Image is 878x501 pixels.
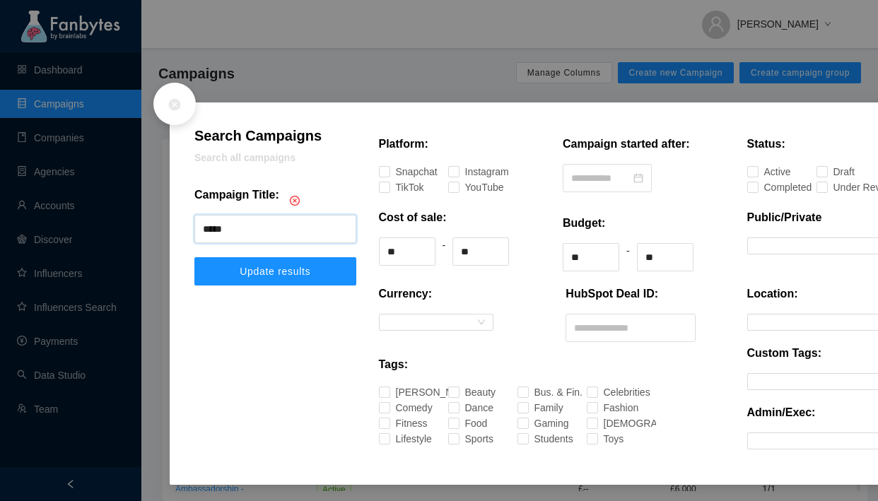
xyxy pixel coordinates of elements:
[240,266,310,277] span: Update results
[379,209,447,226] p: Cost of sale:
[534,400,544,415] div: Family
[396,179,405,195] div: TikTok
[534,415,546,431] div: Gaming
[747,285,798,302] p: Location:
[566,285,658,302] p: HubSpot Deal ID:
[604,400,616,415] div: Fashion
[764,179,780,195] div: Completed
[396,400,408,415] div: Comedy
[833,179,854,195] div: Under Review
[465,431,474,447] div: Sports
[465,400,474,415] div: Dance
[465,384,476,400] div: Beauty
[747,209,822,226] p: Public/Private
[379,136,428,153] p: Platform:
[194,150,356,165] p: Search all campaigns
[465,164,480,179] div: Instagram
[604,431,611,447] div: Toys
[604,415,640,431] div: [DEMOGRAPHIC_DATA]
[396,384,423,400] div: [PERSON_NAME]
[465,179,478,195] div: YouTube
[563,136,690,153] p: Campaign started after:
[443,237,446,266] div: -
[534,384,551,400] div: Bus. & Fin.
[396,415,406,431] div: Fitness
[563,215,605,232] p: Budget:
[626,243,630,271] div: -
[379,356,408,373] p: Tags:
[747,404,816,421] p: Admin/Exec:
[534,431,547,447] div: Students
[194,187,279,204] p: Campaign Title:
[396,431,408,447] div: Lifestyle
[379,285,433,302] p: Currency:
[833,164,841,179] div: Draft
[396,164,410,179] div: Snapchat
[168,98,182,112] span: close-circle
[194,257,356,285] button: Update results
[764,164,773,179] div: Active
[747,345,821,362] p: Custom Tags:
[290,196,300,206] span: close-circle
[465,415,473,431] div: Food
[747,136,785,153] p: Status:
[604,384,619,400] div: Celebrities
